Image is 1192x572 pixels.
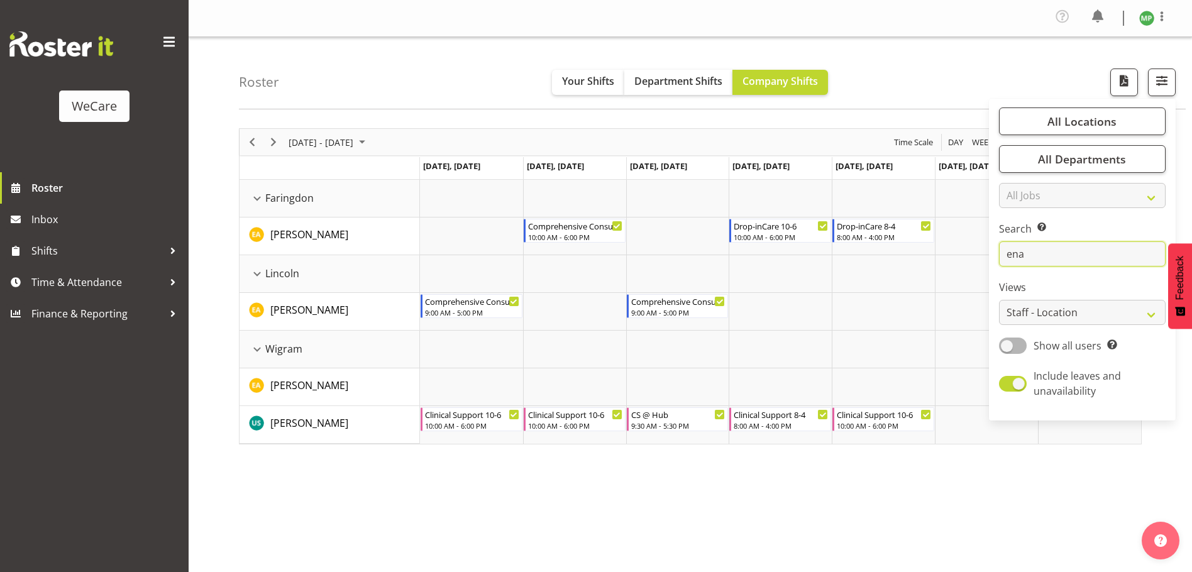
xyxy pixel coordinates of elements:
[270,378,348,392] span: [PERSON_NAME]
[631,408,726,421] div: CS @ Hub
[240,255,420,293] td: Lincoln resource
[970,135,996,150] button: Timeline Week
[624,70,732,95] button: Department Shifts
[270,228,348,241] span: [PERSON_NAME]
[552,70,624,95] button: Your Shifts
[244,135,261,150] button: Previous
[524,219,626,243] div: Ena Advincula"s event - Comprehensive Consult 10-6 Begin From Tuesday, September 9, 2025 at 10:00...
[947,135,964,150] span: Day
[9,31,113,57] img: Rosterit website logo
[287,135,355,150] span: [DATE] - [DATE]
[630,160,687,172] span: [DATE], [DATE]
[627,294,729,318] div: Ena Advincula"s event - Comprehensive Consult Begin From Wednesday, September 10, 2025 at 9:00:00...
[265,135,282,150] button: Next
[425,295,519,307] div: Comprehensive Consult
[31,179,182,197] span: Roster
[999,241,1166,267] input: Search
[837,408,931,421] div: Clinical Support 10-6
[999,107,1166,135] button: All Locations
[837,232,931,242] div: 8:00 AM - 4:00 PM
[270,227,348,242] a: [PERSON_NAME]
[528,421,622,431] div: 10:00 AM - 6:00 PM
[1038,151,1126,167] span: All Departments
[999,221,1166,236] label: Search
[240,217,420,255] td: Ena Advincula resource
[729,219,831,243] div: Ena Advincula"s event - Drop-inCare 10-6 Begin From Thursday, September 11, 2025 at 10:00:00 AM G...
[627,407,729,431] div: Udani Senanayake"s event - CS @ Hub Begin From Wednesday, September 10, 2025 at 9:30:00 AM GMT+12...
[893,135,934,150] span: Time Scale
[832,407,934,431] div: Udani Senanayake"s event - Clinical Support 10-6 Begin From Friday, September 12, 2025 at 10:00:0...
[72,97,117,116] div: WeCare
[421,407,522,431] div: Udani Senanayake"s event - Clinical Support 10-6 Begin From Monday, September 8, 2025 at 10:00:00...
[265,266,299,281] span: Lincoln
[1168,243,1192,329] button: Feedback - Show survey
[528,219,622,232] div: Comprehensive Consult 10-6
[270,303,348,317] span: [PERSON_NAME]
[270,378,348,393] a: [PERSON_NAME]
[270,416,348,430] span: [PERSON_NAME]
[1174,256,1186,300] span: Feedback
[734,219,828,232] div: Drop-inCare 10-6
[971,135,995,150] span: Week
[742,74,818,88] span: Company Shifts
[524,407,626,431] div: Udani Senanayake"s event - Clinical Support 10-6 Begin From Tuesday, September 9, 2025 at 10:00:0...
[240,180,420,217] td: Faringdon resource
[732,70,828,95] button: Company Shifts
[241,129,263,155] div: Previous
[631,421,726,431] div: 9:30 AM - 5:30 PM
[631,307,726,317] div: 9:00 AM - 5:00 PM
[421,294,522,318] div: Ena Advincula"s event - Comprehensive Consult Begin From Monday, September 8, 2025 at 9:00:00 AM ...
[31,273,163,292] span: Time & Attendance
[239,75,279,89] h4: Roster
[420,180,1141,444] table: Timeline Week of September 8, 2025
[832,219,934,243] div: Ena Advincula"s event - Drop-inCare 8-4 Begin From Friday, September 12, 2025 at 8:00:00 AM GMT+1...
[631,295,726,307] div: Comprehensive Consult
[240,368,420,406] td: Ena Advincula resource
[240,331,420,368] td: Wigram resource
[270,415,348,431] a: [PERSON_NAME]
[836,160,893,172] span: [DATE], [DATE]
[734,232,828,242] div: 10:00 AM - 6:00 PM
[562,74,614,88] span: Your Shifts
[263,129,284,155] div: Next
[1034,369,1121,398] span: Include leaves and unavailability
[1154,534,1167,547] img: help-xxl-2.png
[425,307,519,317] div: 9:00 AM - 5:00 PM
[734,421,828,431] div: 8:00 AM - 4:00 PM
[265,341,302,356] span: Wigram
[999,145,1166,173] button: All Departments
[528,232,622,242] div: 10:00 AM - 6:00 PM
[946,135,966,150] button: Timeline Day
[837,219,931,232] div: Drop-inCare 8-4
[732,160,790,172] span: [DATE], [DATE]
[287,135,371,150] button: September 08 - 14, 2025
[270,302,348,317] a: [PERSON_NAME]
[1047,114,1117,129] span: All Locations
[240,406,420,444] td: Udani Senanayake resource
[837,421,931,431] div: 10:00 AM - 6:00 PM
[734,408,828,421] div: Clinical Support 8-4
[239,128,1142,444] div: Timeline Week of September 8, 2025
[423,160,480,172] span: [DATE], [DATE]
[999,280,1166,295] label: Views
[425,408,519,421] div: Clinical Support 10-6
[31,304,163,323] span: Finance & Reporting
[527,160,584,172] span: [DATE], [DATE]
[1139,11,1154,26] img: millie-pumphrey11278.jpg
[31,241,163,260] span: Shifts
[939,160,996,172] span: [DATE], [DATE]
[1148,69,1176,96] button: Filter Shifts
[892,135,935,150] button: Time Scale
[634,74,722,88] span: Department Shifts
[425,421,519,431] div: 10:00 AM - 6:00 PM
[1110,69,1138,96] button: Download a PDF of the roster according to the set date range.
[265,190,314,206] span: Faringdon
[240,293,420,331] td: Ena Advincula resource
[528,408,622,421] div: Clinical Support 10-6
[1034,339,1101,353] span: Show all users
[31,210,182,229] span: Inbox
[729,407,831,431] div: Udani Senanayake"s event - Clinical Support 8-4 Begin From Thursday, September 11, 2025 at 8:00:0...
